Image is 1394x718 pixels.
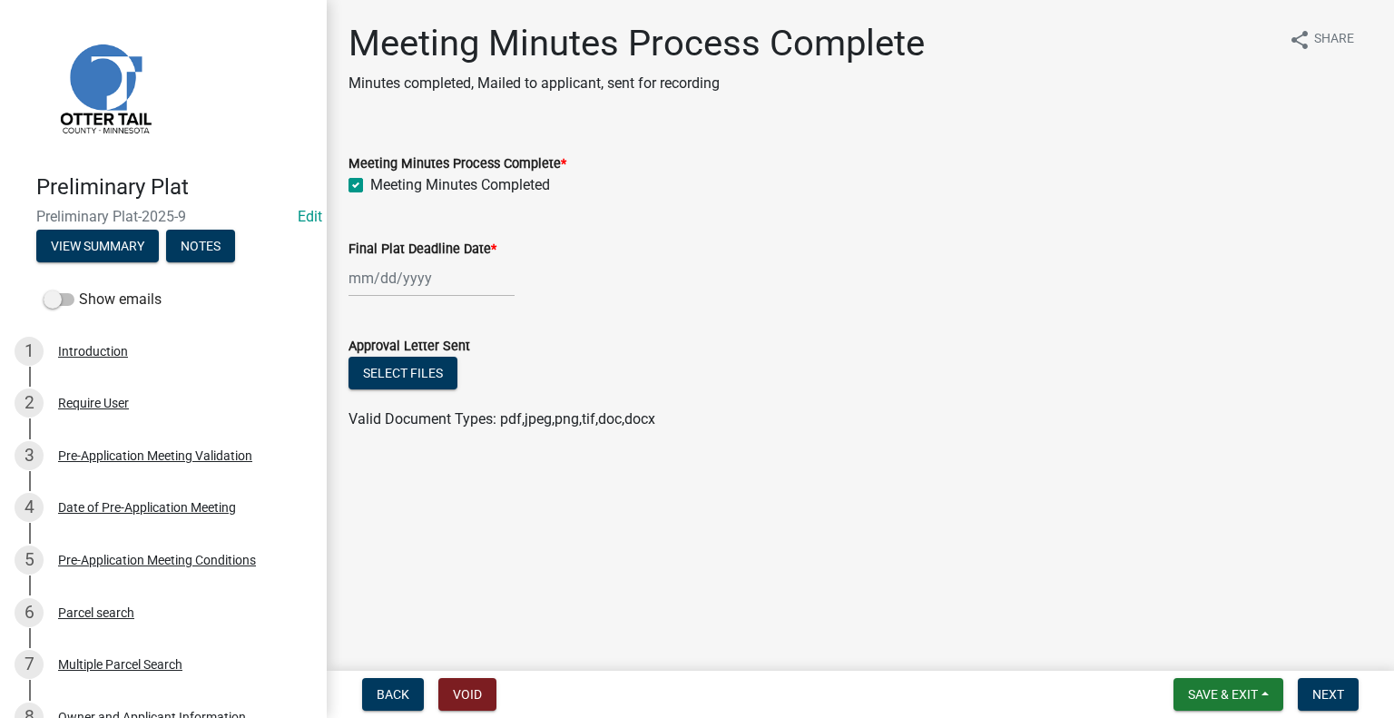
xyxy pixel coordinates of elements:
div: Pre-Application Meeting Conditions [58,554,256,566]
p: Minutes completed, Mailed to applicant, sent for recording [348,73,925,94]
div: Pre-Application Meeting Validation [58,449,252,462]
label: Meeting Minutes Process Complete [348,158,566,171]
div: 5 [15,546,44,575]
button: View Summary [36,230,159,262]
div: 6 [15,598,44,627]
input: mm/dd/yyyy [348,260,515,297]
a: Edit [298,208,322,225]
wm-modal-confirm: Edit Application Number [298,208,322,225]
h1: Meeting Minutes Process Complete [348,22,925,65]
span: Save & Exit [1188,687,1258,702]
div: Parcel search [58,606,134,619]
button: Void [438,678,496,711]
span: Back [377,687,409,702]
button: shareShare [1274,22,1369,57]
h4: Preliminary Plat [36,174,312,201]
button: Save & Exit [1173,678,1283,711]
button: Back [362,678,424,711]
div: 2 [15,389,44,418]
label: Meeting Minutes Completed [370,174,550,196]
span: Valid Document Types: pdf,jpeg,png,tif,doc,docx [348,410,655,428]
label: Final Plat Deadline Date [348,243,496,256]
div: Require User [58,397,129,409]
label: Approval Letter Sent [348,340,470,353]
div: 1 [15,337,44,366]
div: Date of Pre-Application Meeting [58,501,236,514]
span: Preliminary Plat-2025-9 [36,208,290,225]
button: Notes [166,230,235,262]
wm-modal-confirm: Summary [36,240,159,254]
div: 4 [15,493,44,522]
button: Select files [348,357,457,389]
label: Show emails [44,289,162,310]
div: Multiple Parcel Search [58,658,182,671]
span: Share [1314,29,1354,51]
i: share [1289,29,1311,51]
div: 3 [15,441,44,470]
div: Introduction [58,345,128,358]
span: Next [1312,687,1344,702]
wm-modal-confirm: Notes [166,240,235,254]
button: Next [1298,678,1359,711]
div: 7 [15,650,44,679]
img: Otter Tail County, Minnesota [36,19,172,155]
